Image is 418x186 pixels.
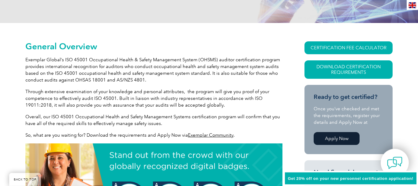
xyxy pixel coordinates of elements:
span: Get 20% off on your new personnel certification application! [288,176,413,181]
h2: General Overview [25,41,282,51]
img: en [409,2,416,8]
a: Download Certification Requirements [304,60,393,79]
p: So, what are you waiting for? Download the requirements and Apply Now via . [25,132,282,139]
a: Exemplar Community [188,132,233,138]
a: BACK TO TOP [9,173,41,186]
h3: Need financial support from your employer? [314,169,383,184]
p: Exemplar Global’s ISO 45001 Occupational Health & Safety Management System (OHSMS) auditor certif... [25,56,282,83]
a: Apply Now [314,132,360,145]
a: CERTIFICATION FEE CALCULATOR [304,41,393,54]
p: Through extensive examination of your knowledge and personal attributes, the program will give yo... [25,88,282,108]
img: contact-chat.png [387,155,402,171]
h3: Ready to get certified? [314,93,383,101]
p: Overall, our ISO 45001 Occupational Health and Safety Management Systems certification program wi... [25,113,282,127]
p: Once you’ve checked and met the requirements, register your details and Apply Now at [314,105,383,126]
